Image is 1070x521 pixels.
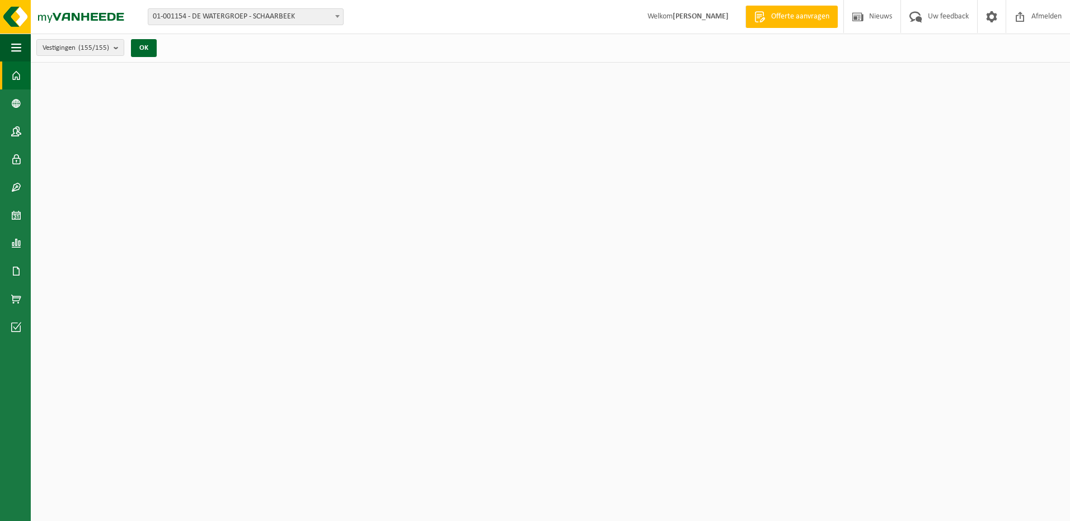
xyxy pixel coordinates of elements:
[745,6,838,28] a: Offerte aanvragen
[78,44,109,51] count: (155/155)
[673,12,729,21] strong: [PERSON_NAME]
[36,39,124,56] button: Vestigingen(155/155)
[131,39,157,57] button: OK
[148,9,343,25] span: 01-001154 - DE WATERGROEP - SCHAARBEEK
[43,40,109,56] span: Vestigingen
[148,8,344,25] span: 01-001154 - DE WATERGROEP - SCHAARBEEK
[768,11,832,22] span: Offerte aanvragen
